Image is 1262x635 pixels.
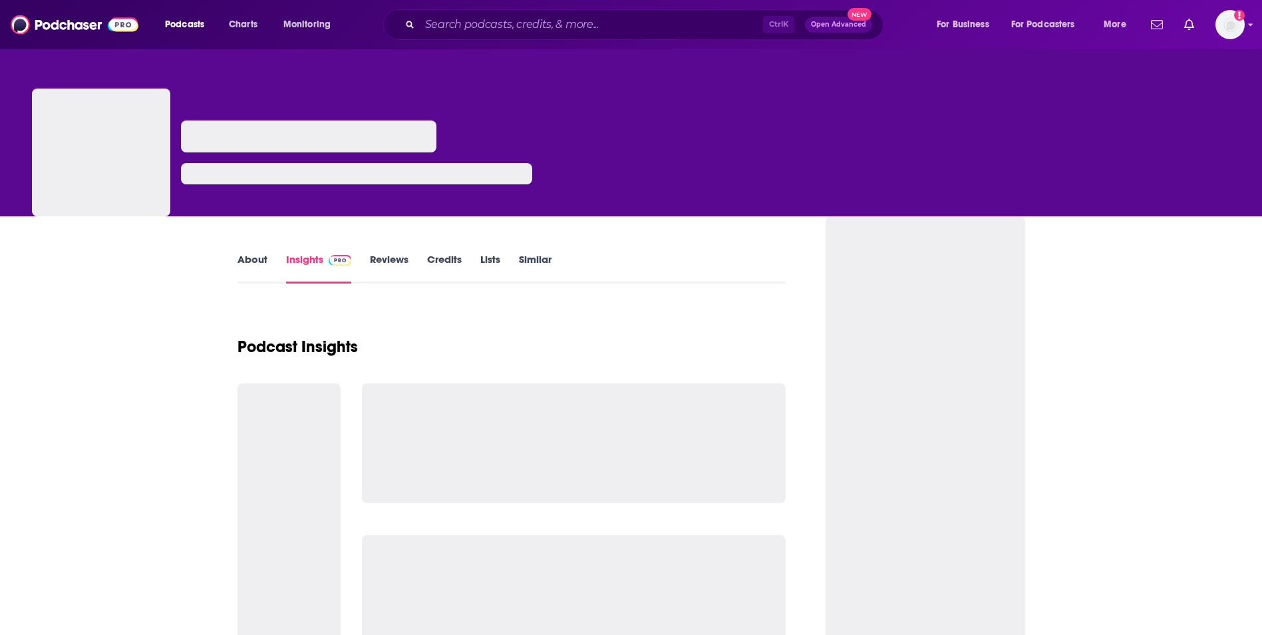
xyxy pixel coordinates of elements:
[156,14,222,35] button: open menu
[396,9,896,40] div: Search podcasts, credits, & more...
[427,253,462,284] a: Credits
[237,253,267,284] a: About
[519,253,552,284] a: Similar
[937,15,989,34] span: For Business
[420,14,763,35] input: Search podcasts, credits, & more...
[1215,10,1245,39] button: Show profile menu
[329,255,352,266] img: Podchaser Pro
[237,337,358,357] h1: Podcast Insights
[1011,15,1075,34] span: For Podcasters
[274,14,348,35] button: open menu
[848,8,871,21] span: New
[1003,14,1094,35] button: open menu
[165,15,204,34] span: Podcasts
[286,253,352,284] a: InsightsPodchaser Pro
[229,15,257,34] span: Charts
[763,16,794,33] span: Ctrl K
[1146,13,1168,36] a: Show notifications dropdown
[480,253,500,284] a: Lists
[283,15,331,34] span: Monitoring
[370,253,408,284] a: Reviews
[220,14,265,35] a: Charts
[1234,10,1245,21] svg: Add a profile image
[1094,14,1143,35] button: open menu
[1215,10,1245,39] img: User Profile
[811,21,866,28] span: Open Advanced
[927,14,1006,35] button: open menu
[1215,10,1245,39] span: Logged in as nshort92
[11,12,138,37] img: Podchaser - Follow, Share and Rate Podcasts
[805,17,872,33] button: Open AdvancedNew
[1179,13,1199,36] a: Show notifications dropdown
[1104,15,1126,34] span: More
